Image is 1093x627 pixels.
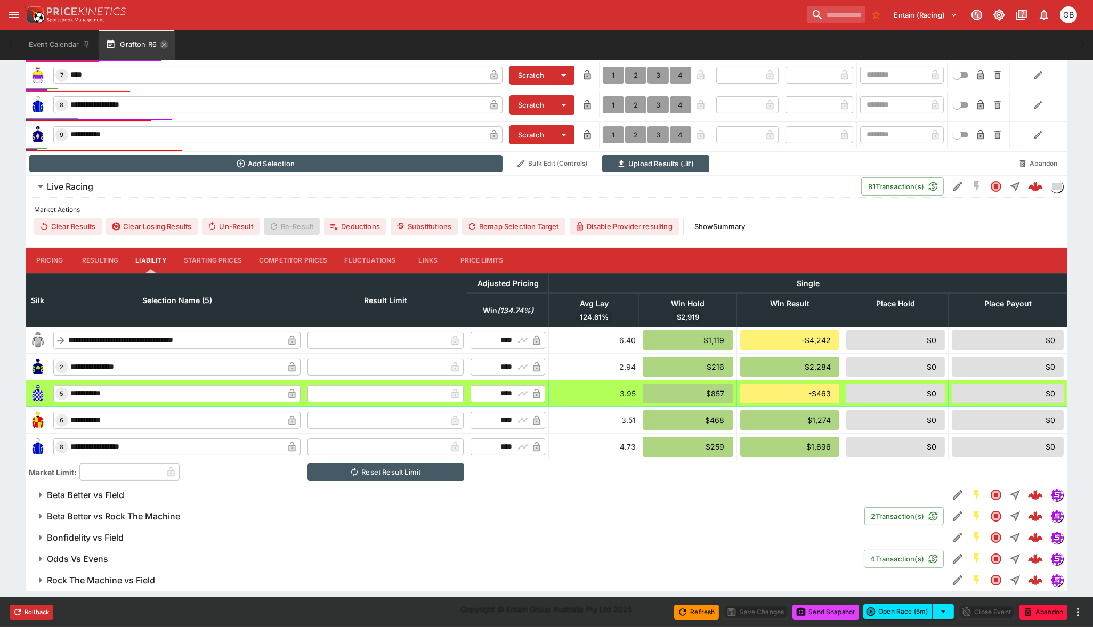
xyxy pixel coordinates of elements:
div: 2.94 [552,361,635,372]
div: $259 [643,437,733,457]
div: $468 [643,410,733,430]
button: Links [404,248,452,273]
button: Abandon [1019,605,1067,620]
button: Closed [986,507,1006,526]
span: Re-Result [264,218,320,235]
h6: Beta Better vs Field [47,490,124,501]
button: Abandon [1013,155,1064,172]
button: Pricing [26,248,74,273]
button: Substitutions [391,218,458,235]
button: Disable Provider resulting [570,218,679,235]
div: $0 [952,410,1064,430]
button: select merge strategy [933,604,954,619]
div: -$463 [740,384,840,403]
button: 1 [603,96,624,113]
div: $216 [643,357,733,377]
button: Beta Better vs Rock The Machine [26,506,864,527]
div: $0 [846,384,945,403]
button: Closed [986,485,1006,504]
img: runner 8 [29,96,46,113]
div: simulator [1050,488,1063,501]
img: Sportsbook Management [47,18,104,22]
div: 73fcc5d0-2523-4c3e-97fe-8680ffb5d62c [1028,530,1043,545]
button: Straight [1006,528,1025,547]
button: Edit Detail [948,177,967,196]
div: 7633253f-0eed-489c-ae79-83d22996830c [1028,179,1043,194]
button: Odds Vs Evens [26,548,864,569]
button: Gary Brigginshaw [1057,3,1080,27]
button: Rock The Machine vs Field [26,569,948,591]
span: Win Hold [659,297,716,310]
button: Bulk Edit (Controls) [509,155,596,172]
img: logo-cerberus--red.svg [1028,573,1043,588]
div: a507a267-02c4-49d2-9958-3dfc03932934 [1028,551,1043,566]
button: more [1072,606,1084,618]
button: Closed [986,528,1006,547]
div: $1,119 [643,330,733,350]
button: Un-Result [202,218,259,235]
button: Rollback [10,605,53,620]
svg: Closed [990,552,1002,565]
img: logo-cerberus--red.svg [1028,487,1043,502]
button: Scratch [509,125,553,144]
th: Silk [26,273,50,327]
span: Mark an event as closed and abandoned. [1019,606,1067,616]
button: Fluctuations [336,248,404,273]
button: Edit Detail [948,485,967,504]
div: $0 [846,410,945,430]
button: 4 [670,96,691,113]
div: $0 [952,384,1064,403]
button: Connected to PK [967,5,986,25]
div: $0 [846,357,945,377]
h6: Beta Better vs Rock The Machine [47,511,180,522]
button: Clear Results [34,218,102,235]
img: logo-cerberus--red.svg [1028,530,1043,545]
svg: Closed [990,531,1002,544]
button: 81Transaction(s) [861,177,944,196]
div: $2,284 [740,357,840,377]
img: logo-cerberus--red.svg [1028,179,1043,194]
button: Edit Detail [948,571,967,590]
button: Straight [1006,549,1025,568]
span: Win Result [758,297,821,310]
button: Grafton R6 [99,30,175,60]
img: blank-silk.png [29,332,46,349]
button: 3 [647,126,669,143]
button: Resulting [74,248,127,273]
img: runner 9 [29,126,46,143]
button: Documentation [1012,5,1031,25]
span: Win(134.74%) [471,304,545,317]
img: logo-cerberus--red.svg [1028,509,1043,524]
button: 2 [625,67,646,84]
button: Reset Result Limit [307,463,464,481]
span: 8 [58,101,66,109]
div: 3.95 [552,388,635,399]
button: SGM Enabled [967,528,986,547]
svg: Closed [990,180,1002,193]
button: Upload Results (.lif) [602,155,709,172]
img: runner 7 [29,67,46,84]
button: Closed [986,571,1006,590]
img: runner 6 [29,412,46,429]
a: a507a267-02c4-49d2-9958-3dfc03932934 [1025,548,1046,569]
a: 92e5aaf2-7e13-4491-873b-4fba76d6d8e5 [1025,506,1046,527]
div: $0 [952,357,1064,377]
span: Place Hold [864,297,927,310]
input: search [807,6,865,23]
button: 1 [603,67,624,84]
img: runner 5 [29,385,46,402]
button: SGM Enabled [967,571,986,590]
a: 73fcc5d0-2523-4c3e-97fe-8680ffb5d62c [1025,527,1046,548]
button: Toggle light/dark mode [990,5,1009,25]
button: 3 [647,96,669,113]
button: Deductions [324,218,386,235]
button: SGM Enabled [967,485,986,504]
button: Edit Detail [948,528,967,547]
span: 2 [58,363,66,371]
button: 2 [625,96,646,113]
svg: Closed [990,488,1002,501]
img: PriceKinetics [47,7,126,15]
button: Live Racing [26,176,861,197]
img: liveracing [1051,181,1063,192]
button: 2 [625,126,646,143]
